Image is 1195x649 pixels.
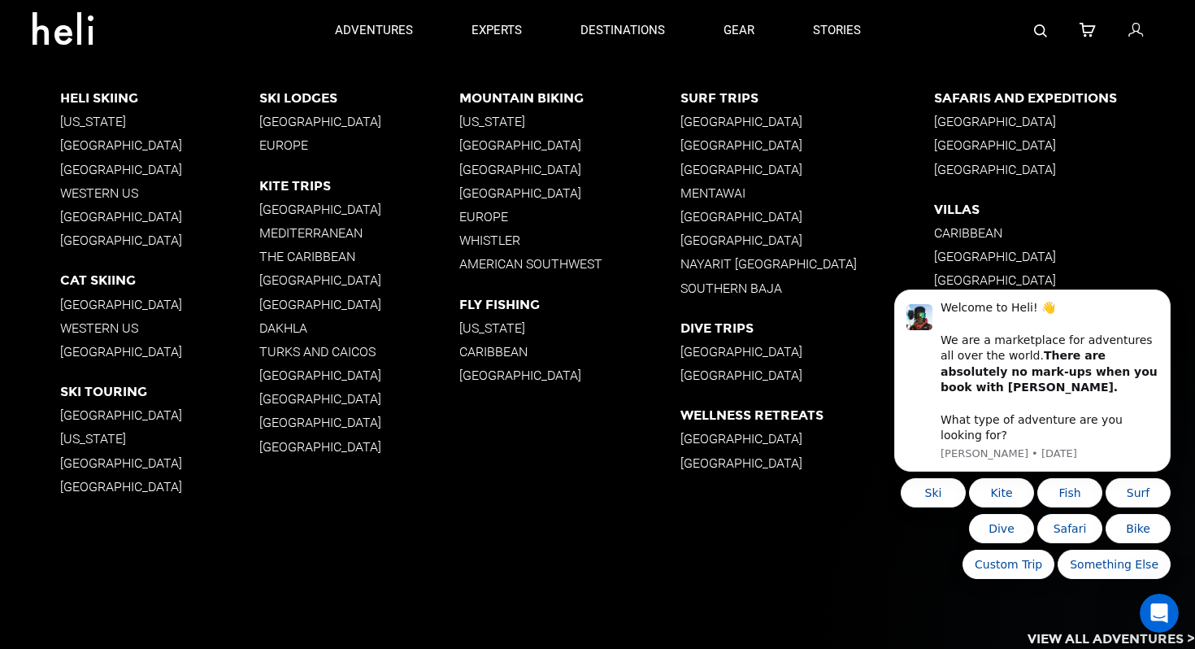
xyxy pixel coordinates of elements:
[934,162,1195,177] p: [GEOGRAPHIC_DATA]
[60,344,260,359] p: [GEOGRAPHIC_DATA]
[870,181,1195,605] iframe: Intercom notifications message
[459,297,680,312] p: Fly Fishing
[459,137,680,153] p: [GEOGRAPHIC_DATA]
[259,415,459,430] p: [GEOGRAPHIC_DATA]
[60,185,260,201] p: Western US
[680,90,935,106] p: Surf Trips
[259,90,459,106] p: Ski Lodges
[259,297,459,312] p: [GEOGRAPHIC_DATA]
[680,162,935,177] p: [GEOGRAPHIC_DATA]
[680,455,935,471] p: [GEOGRAPHIC_DATA]
[259,391,459,407] p: [GEOGRAPHIC_DATA]
[259,137,459,153] p: Europe
[60,407,260,423] p: [GEOGRAPHIC_DATA]
[259,202,459,217] p: [GEOGRAPHIC_DATA]
[680,256,935,272] p: Nayarit [GEOGRAPHIC_DATA]
[459,344,680,359] p: Caribbean
[259,368,459,383] p: [GEOGRAPHIC_DATA]
[259,320,459,336] p: Dakhla
[1028,630,1195,649] p: View All Adventures >
[680,281,935,296] p: Southern Baja
[459,233,680,248] p: Whistler
[60,137,260,153] p: [GEOGRAPHIC_DATA]
[459,320,680,336] p: [US_STATE]
[60,297,260,312] p: [GEOGRAPHIC_DATA]
[60,384,260,399] p: Ski Touring
[459,90,680,106] p: Mountain Biking
[934,114,1195,129] p: [GEOGRAPHIC_DATA]
[60,114,260,129] p: [US_STATE]
[459,162,680,177] p: [GEOGRAPHIC_DATA]
[259,114,459,129] p: [GEOGRAPHIC_DATA]
[680,407,935,423] p: Wellness Retreats
[680,209,935,224] p: [GEOGRAPHIC_DATA]
[680,137,935,153] p: [GEOGRAPHIC_DATA]
[680,114,935,129] p: [GEOGRAPHIC_DATA]
[60,431,260,446] p: [US_STATE]
[934,137,1195,153] p: [GEOGRAPHIC_DATA]
[680,431,935,446] p: [GEOGRAPHIC_DATA]
[60,455,260,471] p: [GEOGRAPHIC_DATA]
[259,178,459,194] p: Kite Trips
[259,272,459,288] p: [GEOGRAPHIC_DATA]
[471,22,522,39] p: experts
[60,233,260,248] p: [GEOGRAPHIC_DATA]
[680,344,935,359] p: [GEOGRAPHIC_DATA]
[259,439,459,455] p: [GEOGRAPHIC_DATA]
[459,256,680,272] p: American Southwest
[459,209,680,224] p: Europe
[60,479,260,494] p: [GEOGRAPHIC_DATA]
[459,114,680,129] p: [US_STATE]
[580,22,665,39] p: destinations
[60,162,260,177] p: [GEOGRAPHIC_DATA]
[680,368,935,383] p: [GEOGRAPHIC_DATA]
[680,185,935,201] p: Mentawai
[335,22,413,39] p: adventures
[934,90,1195,106] p: Safaris and Expeditions
[1034,24,1047,37] img: search-bar-icon.svg
[680,320,935,336] p: Dive Trips
[459,185,680,201] p: [GEOGRAPHIC_DATA]
[60,272,260,288] p: Cat Skiing
[259,249,459,264] p: The Caribbean
[60,320,260,336] p: Western US
[1140,594,1179,633] iframe: Intercom live chat
[680,233,935,248] p: [GEOGRAPHIC_DATA]
[60,90,260,106] p: Heli Skiing
[60,209,260,224] p: [GEOGRAPHIC_DATA]
[259,225,459,241] p: Mediterranean
[459,368,680,383] p: [GEOGRAPHIC_DATA]
[259,344,459,359] p: Turks and Caicos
